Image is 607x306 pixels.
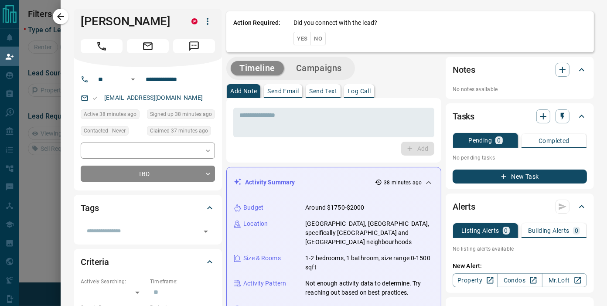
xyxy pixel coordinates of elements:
[305,203,364,212] p: Around $1750-$2000
[81,252,215,272] div: Criteria
[92,95,98,101] svg: Email Valid
[243,279,286,288] p: Activity Pattern
[468,137,492,143] p: Pending
[128,74,138,85] button: Open
[542,273,587,287] a: Mr.Loft
[575,228,578,234] p: 0
[84,126,126,135] span: Contacted - Never
[384,179,422,187] p: 38 minutes ago
[150,278,215,286] p: Timeframe:
[453,109,474,123] h2: Tasks
[310,32,326,45] button: No
[453,262,587,271] p: New Alert:
[200,225,212,238] button: Open
[81,14,178,28] h1: [PERSON_NAME]
[81,255,109,269] h2: Criteria
[497,137,501,143] p: 0
[453,170,587,184] button: New Task
[81,166,215,182] div: TBD
[267,88,299,94] p: Send Email
[81,109,143,122] div: Mon Sep 15 2025
[305,254,434,272] p: 1-2 bedrooms, 1 bathroom, size range 0-1500 sqft
[81,278,146,286] p: Actively Searching:
[104,94,203,101] a: [EMAIL_ADDRESS][DOMAIN_NAME]
[231,61,284,75] button: Timeline
[453,63,475,77] h2: Notes
[287,61,351,75] button: Campaigns
[453,200,475,214] h2: Alerts
[293,32,311,45] button: Yes
[309,88,337,94] p: Send Text
[539,138,569,144] p: Completed
[497,273,542,287] a: Condos
[147,109,215,122] div: Mon Sep 15 2025
[81,39,123,53] span: Call
[305,219,434,247] p: [GEOGRAPHIC_DATA], [GEOGRAPHIC_DATA], specifically [GEOGRAPHIC_DATA] and [GEOGRAPHIC_DATA] neighb...
[453,85,587,93] p: No notes available
[191,18,198,24] div: property.ca
[147,126,215,138] div: Mon Sep 15 2025
[243,203,263,212] p: Budget
[243,254,281,263] p: Size & Rooms
[505,228,508,234] p: 0
[230,88,257,94] p: Add Note
[150,110,212,119] span: Signed up 38 minutes ago
[348,88,371,94] p: Log Call
[453,106,587,127] div: Tasks
[453,245,587,253] p: No listing alerts available
[84,110,136,119] span: Active 38 minutes ago
[150,126,208,135] span: Claimed 37 minutes ago
[233,18,280,45] p: Action Required:
[453,59,587,80] div: Notes
[243,219,268,228] p: Location
[234,174,434,190] div: Activity Summary38 minutes ago
[453,151,587,164] p: No pending tasks
[127,39,169,53] span: Email
[528,228,569,234] p: Building Alerts
[293,18,377,27] p: Did you connect with the lead?
[453,273,498,287] a: Property
[453,196,587,217] div: Alerts
[81,197,215,218] div: Tags
[305,279,434,297] p: Not enough activity data to determine. Try reaching out based on best practices.
[461,228,499,234] p: Listing Alerts
[173,39,215,53] span: Message
[81,201,99,215] h2: Tags
[245,178,295,187] p: Activity Summary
